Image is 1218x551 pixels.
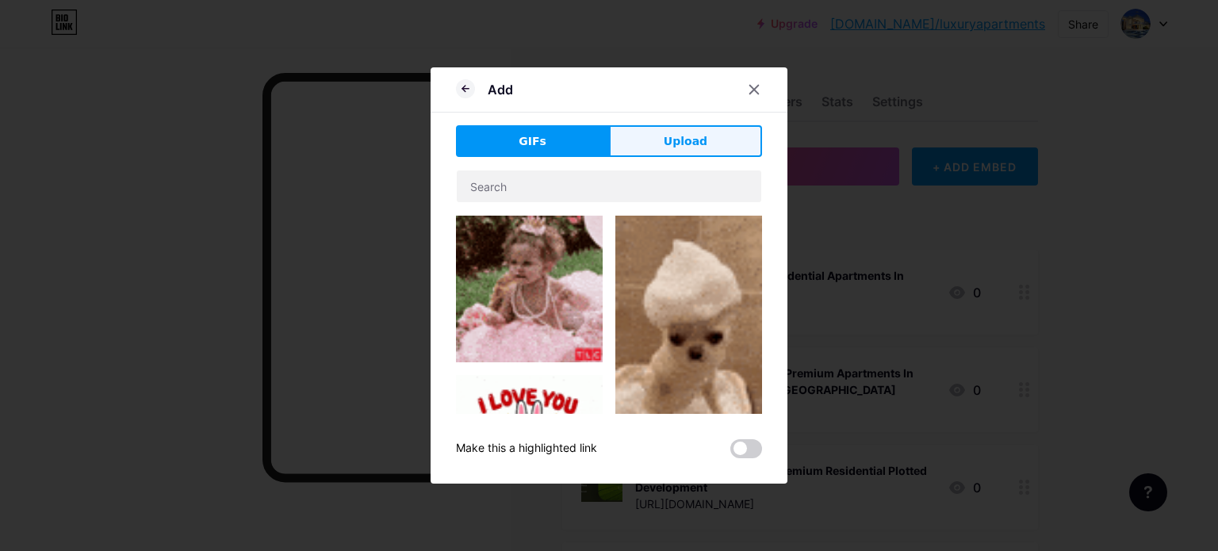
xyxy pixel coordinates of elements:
button: GIFs [456,125,609,157]
img: Gihpy [456,216,603,362]
div: Add [488,80,513,99]
img: Gihpy [615,216,762,477]
span: GIFs [519,133,546,150]
img: Gihpy [456,375,603,501]
div: Make this a highlighted link [456,439,597,458]
input: Search [457,170,761,202]
span: Upload [664,133,707,150]
button: Upload [609,125,762,157]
